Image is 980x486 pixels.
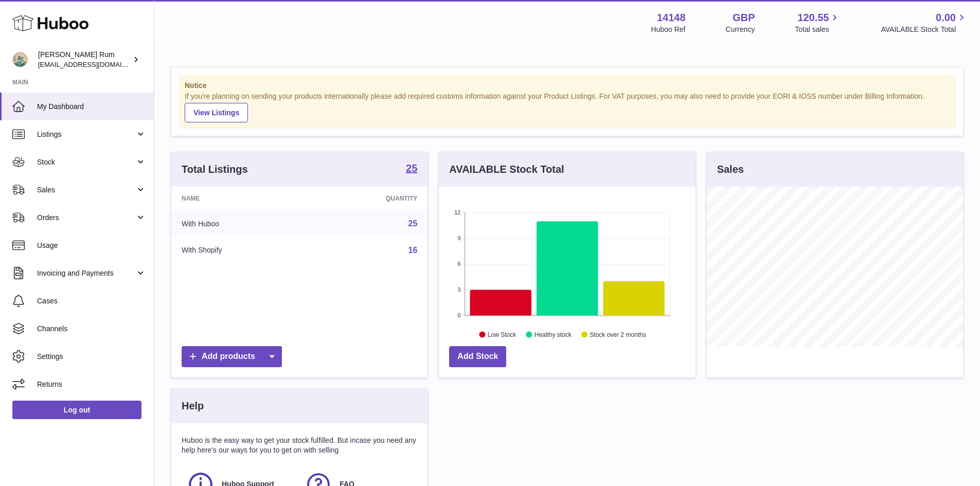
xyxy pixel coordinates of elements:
[455,209,461,215] text: 12
[182,436,417,455] p: Huboo is the easy way to get your stock fulfilled. But incase you need any help here's our ways f...
[171,187,310,210] th: Name
[458,286,461,293] text: 3
[37,296,146,306] span: Cases
[726,25,755,34] div: Currency
[449,163,564,176] h3: AVAILABLE Stock Total
[795,11,841,34] a: 120.55 Total sales
[185,92,950,122] div: If you're planning on sending your products internationally please add required customs informati...
[37,102,146,112] span: My Dashboard
[182,399,204,413] h3: Help
[651,25,686,34] div: Huboo Ref
[458,235,461,241] text: 9
[795,25,841,34] span: Total sales
[171,237,310,264] td: With Shopify
[733,11,755,25] strong: GBP
[38,50,131,69] div: [PERSON_NAME] Rum
[12,52,28,67] img: mail@bartirum.wales
[797,11,829,25] span: 120.55
[182,163,248,176] h3: Total Listings
[37,324,146,334] span: Channels
[37,130,135,139] span: Listings
[12,401,141,419] a: Log out
[936,11,956,25] span: 0.00
[37,157,135,167] span: Stock
[38,60,151,68] span: [EMAIL_ADDRESS][DOMAIN_NAME]
[458,261,461,267] text: 6
[171,210,310,237] td: With Huboo
[406,163,417,173] strong: 25
[37,185,135,195] span: Sales
[37,213,135,223] span: Orders
[37,352,146,362] span: Settings
[185,81,950,91] strong: Notice
[590,331,646,338] text: Stock over 2 months
[488,331,516,338] text: Low Stock
[37,268,135,278] span: Invoicing and Payments
[881,25,968,34] span: AVAILABLE Stock Total
[458,312,461,318] text: 0
[182,346,282,367] a: Add products
[449,346,506,367] a: Add Stock
[310,187,428,210] th: Quantity
[534,331,572,338] text: Healthy stock
[408,246,418,255] a: 16
[37,241,146,250] span: Usage
[717,163,744,176] h3: Sales
[657,11,686,25] strong: 14148
[37,380,146,389] span: Returns
[881,11,968,34] a: 0.00 AVAILABLE Stock Total
[406,163,417,175] a: 25
[408,219,418,228] a: 25
[185,103,248,122] a: View Listings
